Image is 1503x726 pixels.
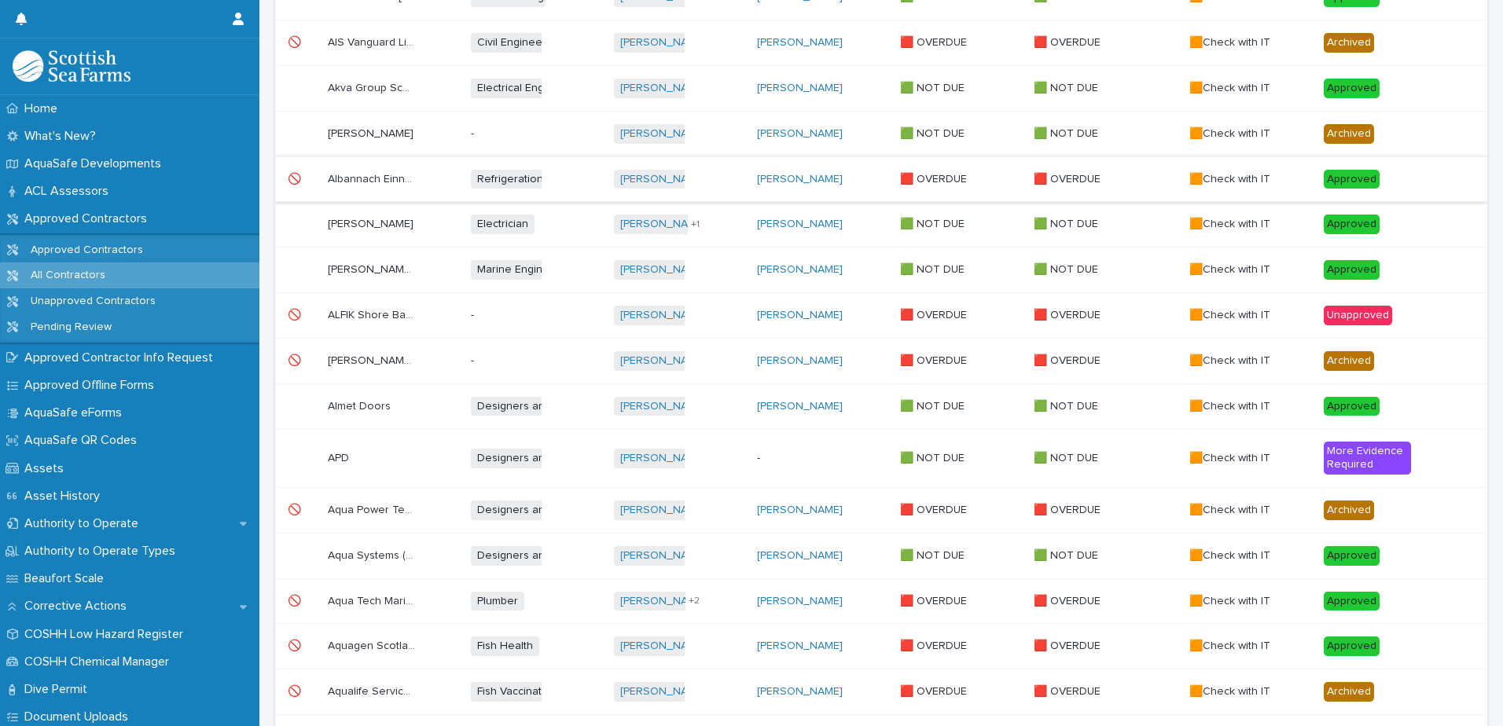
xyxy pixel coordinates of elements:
[1034,449,1101,465] p: 🟩 NOT DUE
[18,101,70,116] p: Home
[1034,124,1101,141] p: 🟩 NOT DUE
[471,682,569,702] span: Fish Vaccinations
[288,636,304,653] p: 🚫
[900,351,970,368] p: 🟥 OVERDUE
[275,20,1487,66] tr: 🚫🚫 AIS Vanguard LimitedAIS Vanguard Limited Civil Engineering[PERSON_NAME] [PERSON_NAME] 🟥 OVERDU...
[328,351,418,368] p: Allan Ingram Industrial Cleaning Servicers Ltd
[288,306,304,322] p: 🚫
[900,682,970,698] p: 🟥 OVERDUE
[1324,260,1380,280] div: Approved
[900,449,968,465] p: 🟩 NOT DUE
[620,504,706,517] a: [PERSON_NAME]
[757,309,843,322] a: [PERSON_NAME]
[691,220,700,229] span: + 1
[757,263,843,277] a: [PERSON_NAME]
[1034,636,1104,653] p: 🟥 OVERDUE
[900,33,970,49] p: 🟥 OVERDUE
[18,544,188,559] p: Authority to Operate Types
[1189,33,1273,49] p: 🟧Check with IT
[1324,33,1374,53] div: Archived
[900,500,970,517] p: 🟥 OVERDUE
[757,400,843,413] a: [PERSON_NAME]
[288,351,304,368] p: 🚫
[275,487,1487,533] tr: 🚫🚫 Aqua Power Technologies LtdAqua Power Technologies Ltd Designers and Installers (Processing[PE...
[620,595,706,608] a: [PERSON_NAME]
[1189,260,1273,277] p: 🟧Check with IT
[471,354,558,368] p: -
[1324,214,1380,234] div: Approved
[288,170,304,186] p: 🚫
[328,636,418,653] p: Aquagen Scotland Ltd
[757,82,843,95] a: [PERSON_NAME]
[275,292,1487,338] tr: 🚫🚫 ALFIK Shore Base Services LTD 101ALFIK Shore Base Services LTD 101 -[PERSON_NAME] [PERSON_NAME...
[1034,214,1101,231] p: 🟩 NOT DUE
[18,405,134,420] p: AquaSafe eForms
[18,433,149,448] p: AquaSafe QR Codes
[18,129,108,144] p: What's New?
[1324,79,1380,98] div: Approved
[1189,306,1273,322] p: 🟧Check with IT
[18,709,141,724] p: Document Uploads
[275,65,1487,111] tr: Akva Group Scotland LtdAkva Group Scotland Ltd Electrical Engineers[PERSON_NAME] [PERSON_NAME] 🟩 ...
[18,461,76,476] p: Assets
[275,383,1487,429] tr: Almet DoorsAlmet Doors Designers and Installers (Processing[PERSON_NAME] [PERSON_NAME] 🟩 NOT DUE🟩...
[1324,170,1380,189] div: Approved
[18,571,116,586] p: Beaufort Scale
[328,170,418,186] p: Albannach Einnseanair Ltd
[18,184,121,199] p: ACL Assessors
[620,640,706,653] a: [PERSON_NAME]
[18,295,168,308] p: Unapproved Contractors
[620,173,706,186] a: [PERSON_NAME]
[275,429,1487,488] tr: APDAPD Designers and Installers (Processing[PERSON_NAME] -🟩 NOT DUE🟩 NOT DUE 🟩 NOT DUE🟩 NOT DUE 🟧...
[471,33,568,53] span: Civil Engineering
[900,592,970,608] p: 🟥 OVERDUE
[1034,33,1104,49] p: 🟥 OVERDUE
[1189,397,1273,413] p: 🟧Check with IT
[275,338,1487,383] tr: 🚫🚫 [PERSON_NAME] Industrial Cleaning Servicers Ltd[PERSON_NAME] Industrial Cleaning Servicers Ltd...
[620,127,706,141] a: [PERSON_NAME]
[328,546,418,563] p: Aqua Systems (UK) Ltd
[275,202,1487,247] tr: [PERSON_NAME][PERSON_NAME] Electrician[PERSON_NAME] +1[PERSON_NAME] 🟩 NOT DUE🟩 NOT DUE 🟩 NOT DUE🟩...
[1324,124,1374,144] div: Archived
[1189,449,1273,465] p: 🟧Check with IT
[1034,351,1104,368] p: 🟥 OVERDUE
[328,449,352,465] p: APD
[1189,351,1273,368] p: 🟧Check with IT
[757,685,843,698] a: [PERSON_NAME]
[275,247,1487,293] tr: [PERSON_NAME] & Son Ltd[PERSON_NAME] & Son Ltd Marine Engineer[PERSON_NAME] [PERSON_NAME] 🟩 NOT D...
[18,321,124,334] p: Pending Review
[1034,546,1101,563] p: 🟩 NOT DUE
[1189,79,1273,95] p: 🟧Check with IT
[757,127,843,141] a: [PERSON_NAME]
[1189,546,1273,563] p: 🟧Check with IT
[1189,636,1273,653] p: 🟧Check with IT
[275,156,1487,202] tr: 🚫🚫 Albannach Einnseanair LtdAlbannach Einnseanair Ltd Refrigeration and Air Conditioning Services...
[328,397,394,413] p: Almet Doors
[620,400,706,413] a: [PERSON_NAME]
[471,127,558,141] p: -
[275,578,1487,624] tr: 🚫🚫 Aqua Tech Marine SolutionsAqua Tech Marine Solutions Plumber[PERSON_NAME] +2[PERSON_NAME] 🟥 OV...
[1324,682,1374,702] div: Archived
[1189,170,1273,186] p: 🟧Check with IT
[471,260,567,280] span: Marine Engineer
[471,397,667,416] span: Designers and Installers (Processing
[620,218,706,231] a: [PERSON_NAME]
[288,33,304,49] p: 🚫
[1324,306,1392,325] div: Unapproved
[18,627,196,642] p: COSHH Low Hazard Register
[900,306,970,322] p: 🟥 OVERDUE
[471,500,667,520] span: Designers and Installers (Processing
[757,218,843,231] a: [PERSON_NAME]
[620,36,706,49] a: [PERSON_NAME]
[1034,500,1104,517] p: 🟥 OVERDUE
[900,636,970,653] p: 🟥 OVERDUE
[18,269,118,282] p: All Contractors
[900,260,968,277] p: 🟩 NOT DUE
[1189,592,1273,608] p: 🟧Check with IT
[328,500,418,517] p: Aqua Power Technologies Ltd
[328,33,418,49] p: AIS Vanguard Limited
[18,350,226,365] p: Approved Contractor Info Request
[275,111,1487,156] tr: [PERSON_NAME][PERSON_NAME] -[PERSON_NAME] [PERSON_NAME] 🟩 NOT DUE🟩 NOT DUE 🟩 NOT DUE🟩 NOT DUE 🟧Ch...
[18,654,182,669] p: COSHH Chemical Manager
[757,640,843,653] a: [PERSON_NAME]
